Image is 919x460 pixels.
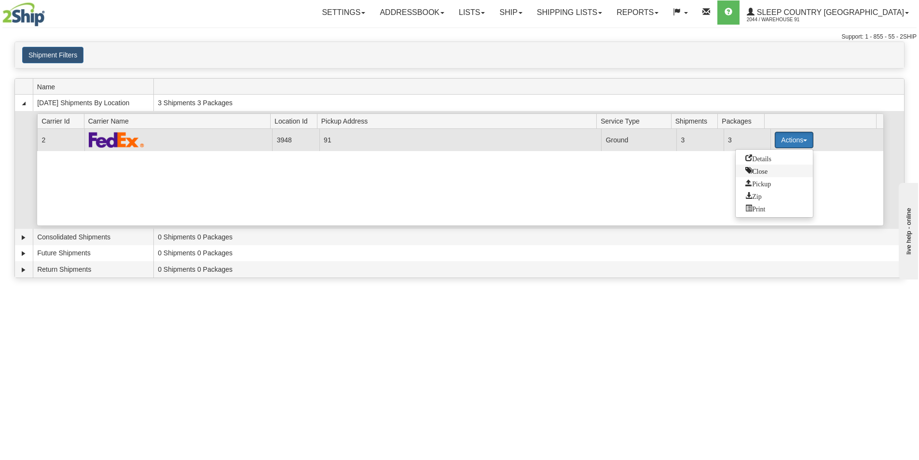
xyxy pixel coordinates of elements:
[675,113,718,128] span: Shipments
[272,129,319,151] td: 3948
[745,154,771,161] span: Details
[601,113,671,128] span: Service Type
[601,129,676,151] td: Ground
[745,167,768,174] span: Close
[736,165,813,177] a: Close this group
[775,132,813,148] button: Actions
[2,2,45,27] img: logo2044.jpg
[153,261,904,278] td: 0 Shipments 0 Packages
[153,229,904,245] td: 0 Shipments 0 Packages
[2,33,917,41] div: Support: 1 - 855 - 55 - 2SHIP
[722,113,764,128] span: Packages
[274,113,317,128] span: Location Id
[747,15,819,25] span: 2044 / Warehouse 91
[41,113,84,128] span: Carrier Id
[736,152,813,165] a: Go to Details view
[319,129,602,151] td: 91
[745,205,765,211] span: Print
[492,0,529,25] a: Ship
[19,249,28,258] a: Expand
[372,0,452,25] a: Addressbook
[89,132,144,148] img: FedEx Express®
[33,261,153,278] td: Return Shipments
[897,181,918,279] iframe: chat widget
[153,95,904,111] td: 3 Shipments 3 Packages
[452,0,492,25] a: Lists
[740,0,916,25] a: Sleep Country [GEOGRAPHIC_DATA] 2044 / Warehouse 91
[37,79,153,94] span: Name
[88,113,271,128] span: Carrier Name
[37,129,84,151] td: 2
[754,8,904,16] span: Sleep Country [GEOGRAPHIC_DATA]
[315,0,372,25] a: Settings
[19,265,28,275] a: Expand
[724,129,770,151] td: 3
[153,245,904,262] td: 0 Shipments 0 Packages
[19,233,28,242] a: Expand
[33,229,153,245] td: Consolidated Shipments
[736,202,813,215] a: Print or Download All Shipping Documents in one file
[745,180,771,186] span: Pickup
[19,98,28,108] a: Collapse
[745,192,761,199] span: Zip
[7,8,89,15] div: live help - online
[321,113,597,128] span: Pickup Address
[22,47,83,63] button: Shipment Filters
[609,0,666,25] a: Reports
[736,190,813,202] a: Zip and Download All Shipping Documents
[736,177,813,190] a: Request a carrier pickup
[33,245,153,262] td: Future Shipments
[33,95,153,111] td: [DATE] Shipments By Location
[676,129,723,151] td: 3
[530,0,609,25] a: Shipping lists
